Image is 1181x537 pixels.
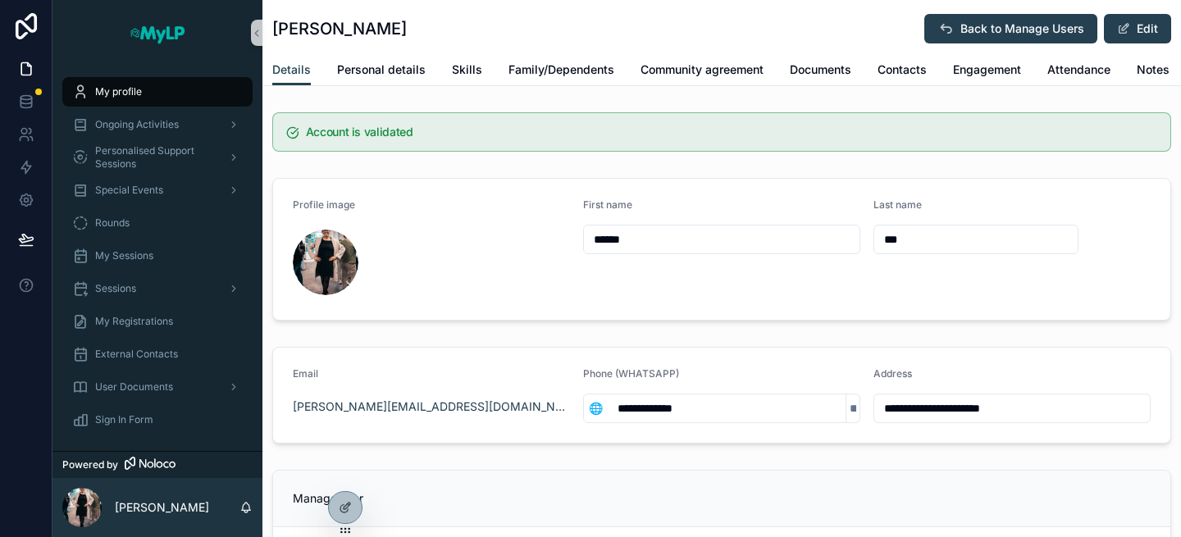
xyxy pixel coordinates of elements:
a: Skills [452,55,482,88]
span: Sign In Form [95,413,153,426]
span: Address [873,367,912,380]
span: Details [272,61,311,78]
span: Special Events [95,184,163,197]
a: Contacts [878,55,927,88]
span: Community agreement [641,61,764,78]
span: External Contacts [95,348,178,361]
span: My profile [95,85,142,98]
span: Ongoing Activities [95,118,179,131]
p: [PERSON_NAME] [115,499,209,516]
button: Select Button [584,394,608,423]
a: Personal details [337,55,426,88]
a: Attendance [1047,55,1110,88]
h5: Account is validated [306,126,1157,138]
a: Powered by [52,451,262,478]
a: Sessions [62,274,253,303]
a: My Sessions [62,241,253,271]
span: Email [293,367,318,380]
a: Special Events [62,175,253,205]
button: Edit [1104,14,1171,43]
span: Family/Dependents [508,61,614,78]
a: Engagement [953,55,1021,88]
span: Notes [1137,61,1170,78]
a: My Registrations [62,307,253,336]
button: Back to Manage Users [924,14,1097,43]
span: 🌐 [589,400,603,416]
a: Details [272,55,311,86]
span: Sessions [95,282,136,295]
span: Documents [790,61,851,78]
a: Community agreement [641,55,764,88]
a: Notes [1137,55,1170,88]
a: External Contacts [62,339,253,369]
span: Back to Manage Users [960,20,1084,37]
a: Documents [790,55,851,88]
div: scrollable content [52,66,262,451]
a: [PERSON_NAME][EMAIL_ADDRESS][DOMAIN_NAME] [293,398,570,415]
span: Attendance [1047,61,1110,78]
a: Family/Dependents [508,55,614,88]
span: Rounds [95,216,130,230]
a: Sign In Form [62,405,253,435]
span: Engagement [953,61,1021,78]
span: My Registrations [95,315,173,328]
span: Manage user [293,491,363,505]
img: App logo [129,20,186,46]
span: First name [583,198,632,211]
span: Personal details [337,61,426,78]
span: Contacts [878,61,927,78]
h1: [PERSON_NAME] [272,17,407,40]
a: Personalised Support Sessions [62,143,253,172]
span: Skills [452,61,482,78]
span: Powered by [62,458,118,471]
a: Rounds [62,208,253,238]
a: Ongoing Activities [62,110,253,139]
a: User Documents [62,372,253,402]
a: My profile [62,77,253,107]
span: My Sessions [95,249,153,262]
span: Personalised Support Sessions [95,144,215,171]
span: Profile image [293,198,355,211]
span: User Documents [95,380,173,394]
span: Last name [873,198,922,211]
span: Phone (WHATSAPP) [583,367,679,380]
